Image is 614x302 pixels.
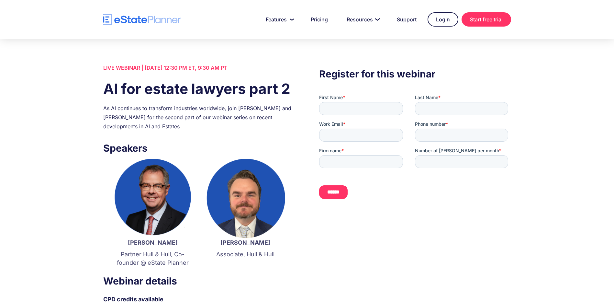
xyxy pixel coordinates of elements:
h1: AI for estate lawyers part 2 [103,79,295,99]
p: Associate, Hull & Hull [206,250,285,259]
a: Features [258,13,300,26]
h3: Register for this webinar [319,66,511,81]
iframe: Form 0 [319,94,511,204]
div: As AI continues to transform industries worldwide, join [PERSON_NAME] and [PERSON_NAME] for the s... [103,104,295,131]
p: Partner Hull & Hull, Co-founder @ eState Planner [113,250,193,267]
a: home [103,14,181,25]
strong: [PERSON_NAME] [220,239,270,246]
a: Support [389,13,424,26]
strong: [PERSON_NAME] [128,239,178,246]
h3: Webinar details [103,273,295,288]
a: Resources [339,13,386,26]
div: LIVE WEBINAR | [DATE] 12:30 PM ET, 9:30 AM PT [103,63,295,72]
a: Pricing [303,13,336,26]
a: Login [428,12,458,27]
h3: Speakers [103,141,295,156]
a: Start free trial [462,12,511,27]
